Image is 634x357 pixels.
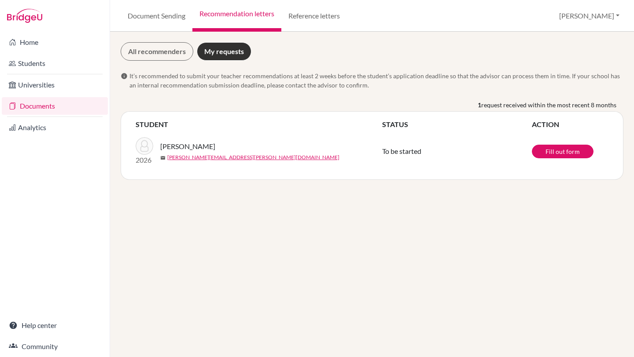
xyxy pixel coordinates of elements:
[531,119,609,130] th: ACTION
[2,338,108,355] a: Community
[160,141,215,152] span: [PERSON_NAME]
[129,71,623,90] span: It’s recommended to submit your teacher recommendations at least 2 weeks before the student’s app...
[2,119,108,136] a: Analytics
[2,33,108,51] a: Home
[136,155,153,165] p: 2026
[2,317,108,334] a: Help center
[2,55,108,72] a: Students
[167,153,339,161] a: [PERSON_NAME][EMAIL_ADDRESS][PERSON_NAME][DOMAIN_NAME]
[532,145,593,158] a: Fill out form
[197,42,251,61] a: My requests
[160,155,166,160] span: mail
[481,100,616,109] span: request received within the most recent 8 months
[382,147,421,155] span: To be started
[2,76,108,94] a: Universities
[382,119,531,130] th: STATUS
[7,9,42,23] img: Bridge-U
[121,73,128,80] span: info
[478,100,481,109] b: 1
[135,119,382,130] th: STUDENT
[136,137,153,155] img: Andonie, Abraham
[2,97,108,115] a: Documents
[121,42,193,61] a: All recommenders
[555,7,623,24] button: [PERSON_NAME]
